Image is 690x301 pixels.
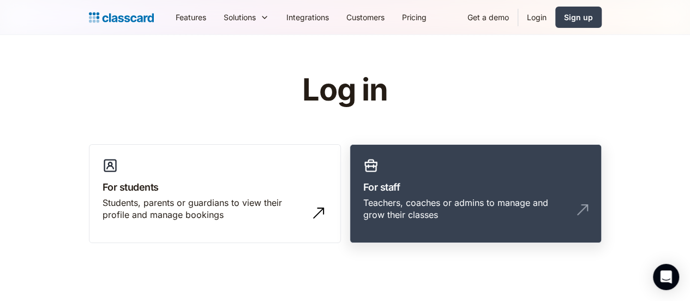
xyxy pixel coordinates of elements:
a: Pricing [393,5,435,29]
div: Solutions [224,11,256,23]
div: Open Intercom Messenger [653,264,679,290]
h1: Log in [172,73,518,107]
a: Integrations [278,5,338,29]
div: Solutions [215,5,278,29]
div: Sign up [564,11,593,23]
a: For studentsStudents, parents or guardians to view their profile and manage bookings [89,144,341,244]
a: For staffTeachers, coaches or admins to manage and grow their classes [350,144,602,244]
a: Customers [338,5,393,29]
a: Logo [89,10,154,25]
h3: For students [103,180,327,194]
a: Features [167,5,215,29]
div: Teachers, coaches or admins to manage and grow their classes [363,197,566,221]
div: Students, parents or guardians to view their profile and manage bookings [103,197,305,221]
a: Get a demo [459,5,518,29]
h3: For staff [363,180,588,194]
a: Login [518,5,555,29]
a: Sign up [555,7,602,28]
